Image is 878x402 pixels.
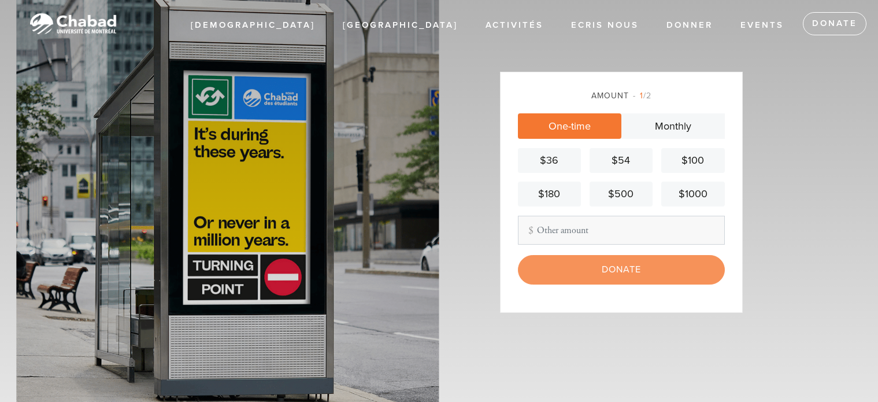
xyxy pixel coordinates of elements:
[477,14,552,36] a: Activités
[594,186,648,202] div: $500
[523,153,576,168] div: $36
[661,182,724,206] a: $1000
[666,153,720,168] div: $100
[518,90,725,102] div: Amount
[621,113,725,139] a: Monthly
[17,6,127,42] img: logo-white.png
[666,186,720,202] div: $1000
[732,14,792,36] a: Events
[594,153,648,168] div: $54
[182,14,324,36] a: [DEMOGRAPHIC_DATA]
[590,148,653,173] a: $54
[640,91,643,101] span: 1
[518,216,725,245] input: Other amount
[633,91,651,101] span: /2
[518,113,621,139] a: One-time
[590,182,653,206] a: $500
[518,148,581,173] a: $36
[661,148,724,173] a: $100
[803,12,866,35] a: Donate
[334,14,466,36] a: [GEOGRAPHIC_DATA]
[562,14,647,36] a: Ecris Nous
[518,182,581,206] a: $180
[658,14,721,36] a: Donner
[523,186,576,202] div: $180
